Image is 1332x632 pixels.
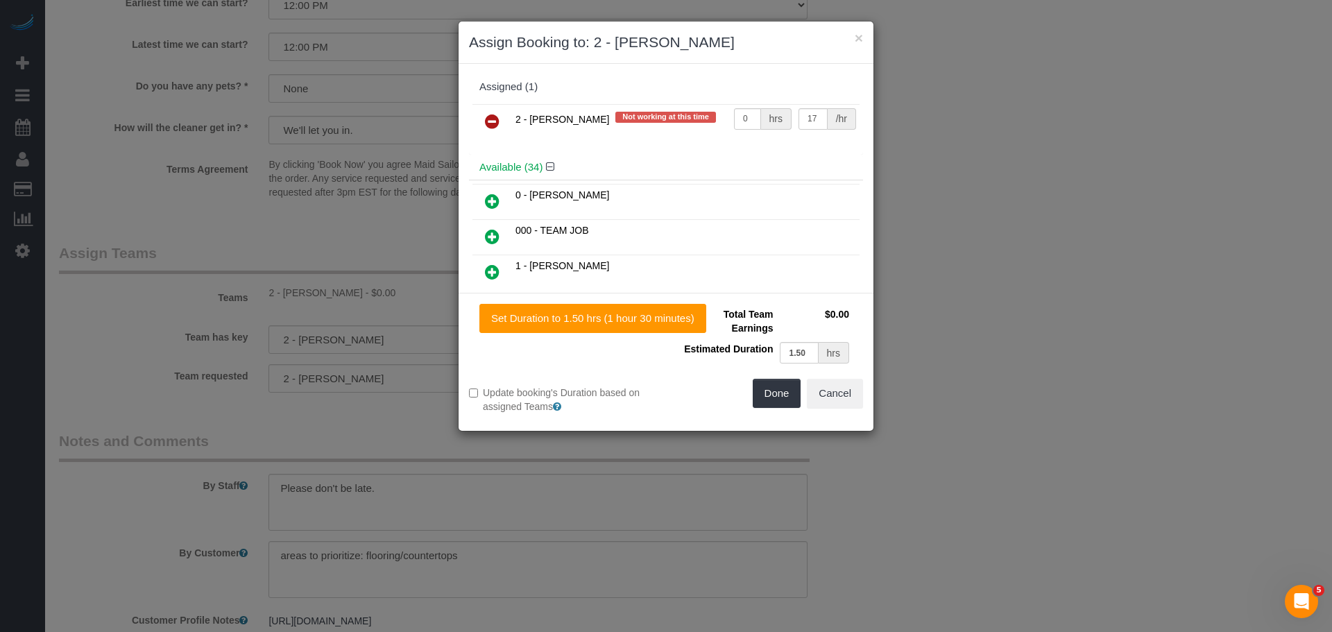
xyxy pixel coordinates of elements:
h3: Assign Booking to: 2 - [PERSON_NAME] [469,32,863,53]
label: Update booking's Duration based on assigned Teams [469,386,656,413]
h4: Available (34) [479,162,853,173]
span: 2 - [PERSON_NAME] [515,114,609,125]
button: Done [753,379,801,408]
span: Not working at this time [615,112,716,123]
span: 5 [1313,585,1324,596]
div: /hr [828,108,856,130]
div: hrs [819,342,849,364]
span: 0 - [PERSON_NAME] [515,189,609,200]
div: hrs [761,108,792,130]
button: Set Duration to 1.50 hrs (1 hour 30 minutes) [479,304,706,333]
div: Assigned (1) [479,81,853,93]
input: Update booking's Duration based on assigned Teams [469,388,478,398]
td: $0.00 [776,304,853,339]
span: 000 - TEAM JOB [515,225,589,236]
span: Estimated Duration [684,343,773,355]
span: 1 - [PERSON_NAME] [515,260,609,271]
iframe: Intercom live chat [1285,585,1318,618]
button: × [855,31,863,45]
button: Cancel [807,379,863,408]
td: Total Team Earnings [676,304,776,339]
